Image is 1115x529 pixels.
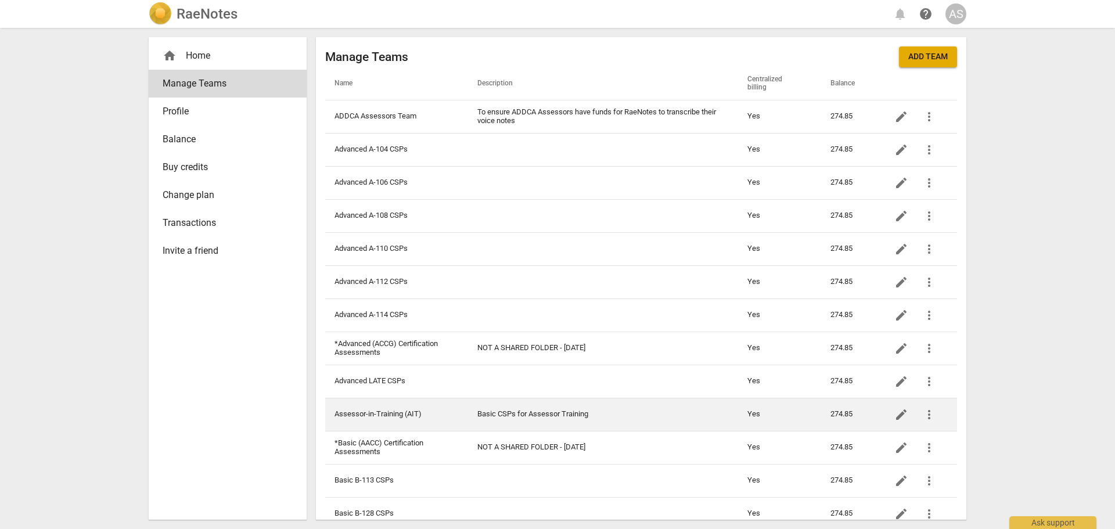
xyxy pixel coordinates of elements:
[468,431,738,464] td: NOT A SHARED FOLDER - [DATE]
[738,365,821,398] td: Yes
[163,216,283,230] span: Transactions
[922,176,936,190] span: more_vert
[922,408,936,422] span: more_vert
[922,507,936,521] span: more_vert
[738,431,821,464] td: Yes
[149,98,307,125] a: Profile
[325,431,468,464] td: *Basic (AACC) Certification Assessments
[163,49,177,63] span: home
[821,265,878,298] td: 274.85
[163,132,283,146] span: Balance
[149,153,307,181] a: Buy credits
[325,298,468,332] td: Advanced A-114 CSPs
[922,143,936,157] span: more_vert
[922,242,936,256] span: more_vert
[325,398,468,431] td: Assessor-in-Training (AIT)
[899,46,957,67] button: Add team
[945,3,966,24] button: AS
[325,365,468,398] td: Advanced LATE CSPs
[821,133,878,166] td: 274.85
[468,398,738,431] td: Basic CSPs for Assessor Training
[149,42,307,70] div: Home
[738,199,821,232] td: Yes
[894,341,908,355] span: edit
[738,332,821,365] td: Yes
[922,110,936,124] span: more_vert
[1009,516,1096,529] div: Ask support
[468,100,738,133] td: To ensure ADDCA Assessors have funds for RaeNotes to transcribe their voice notes
[821,332,878,365] td: 274.85
[149,70,307,98] a: Manage Teams
[894,375,908,388] span: edit
[908,51,948,63] span: Add team
[468,332,738,365] td: NOT A SHARED FOLDER - [DATE]
[325,332,468,365] td: *Advanced (ACCG) Certification Assessments
[163,105,283,118] span: Profile
[894,408,908,422] span: edit
[325,464,468,497] td: Basic B-113 CSPs
[738,464,821,497] td: Yes
[177,6,238,22] h2: RaeNotes
[830,79,869,88] span: Balance
[821,431,878,464] td: 274.85
[477,79,527,88] span: Description
[922,474,936,488] span: more_vert
[738,166,821,199] td: Yes
[738,232,821,265] td: Yes
[325,232,468,265] td: Advanced A-110 CSPs
[821,298,878,332] td: 274.85
[894,143,908,157] span: edit
[163,188,283,202] span: Change plan
[149,181,307,209] a: Change plan
[915,3,936,24] a: Help
[821,398,878,431] td: 274.85
[149,209,307,237] a: Transactions
[163,244,283,258] span: Invite a friend
[738,133,821,166] td: Yes
[821,199,878,232] td: 274.85
[149,2,238,26] a: LogoRaeNotes
[163,160,283,174] span: Buy credits
[325,100,468,133] td: ADDCA Assessors Team
[738,100,821,133] td: Yes
[894,110,908,124] span: edit
[149,125,307,153] a: Balance
[894,441,908,455] span: edit
[747,75,812,92] span: Centralized billing
[919,7,933,21] span: help
[821,166,878,199] td: 274.85
[922,308,936,322] span: more_vert
[922,275,936,289] span: more_vert
[149,2,172,26] img: Logo
[163,77,283,91] span: Manage Teams
[894,507,908,521] span: edit
[821,365,878,398] td: 274.85
[325,166,468,199] td: Advanced A-106 CSPs
[325,265,468,298] td: Advanced A-112 CSPs
[325,199,468,232] td: Advanced A-108 CSPs
[738,265,821,298] td: Yes
[894,308,908,322] span: edit
[821,232,878,265] td: 274.85
[922,441,936,455] span: more_vert
[149,237,307,265] a: Invite a friend
[821,464,878,497] td: 274.85
[163,49,283,63] div: Home
[738,398,821,431] td: Yes
[894,242,908,256] span: edit
[821,100,878,133] td: 274.85
[894,275,908,289] span: edit
[334,79,366,88] span: Name
[325,50,408,64] h2: Manage Teams
[894,209,908,223] span: edit
[325,133,468,166] td: Advanced A-104 CSPs
[922,341,936,355] span: more_vert
[922,209,936,223] span: more_vert
[922,375,936,388] span: more_vert
[894,474,908,488] span: edit
[738,298,821,332] td: Yes
[894,176,908,190] span: edit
